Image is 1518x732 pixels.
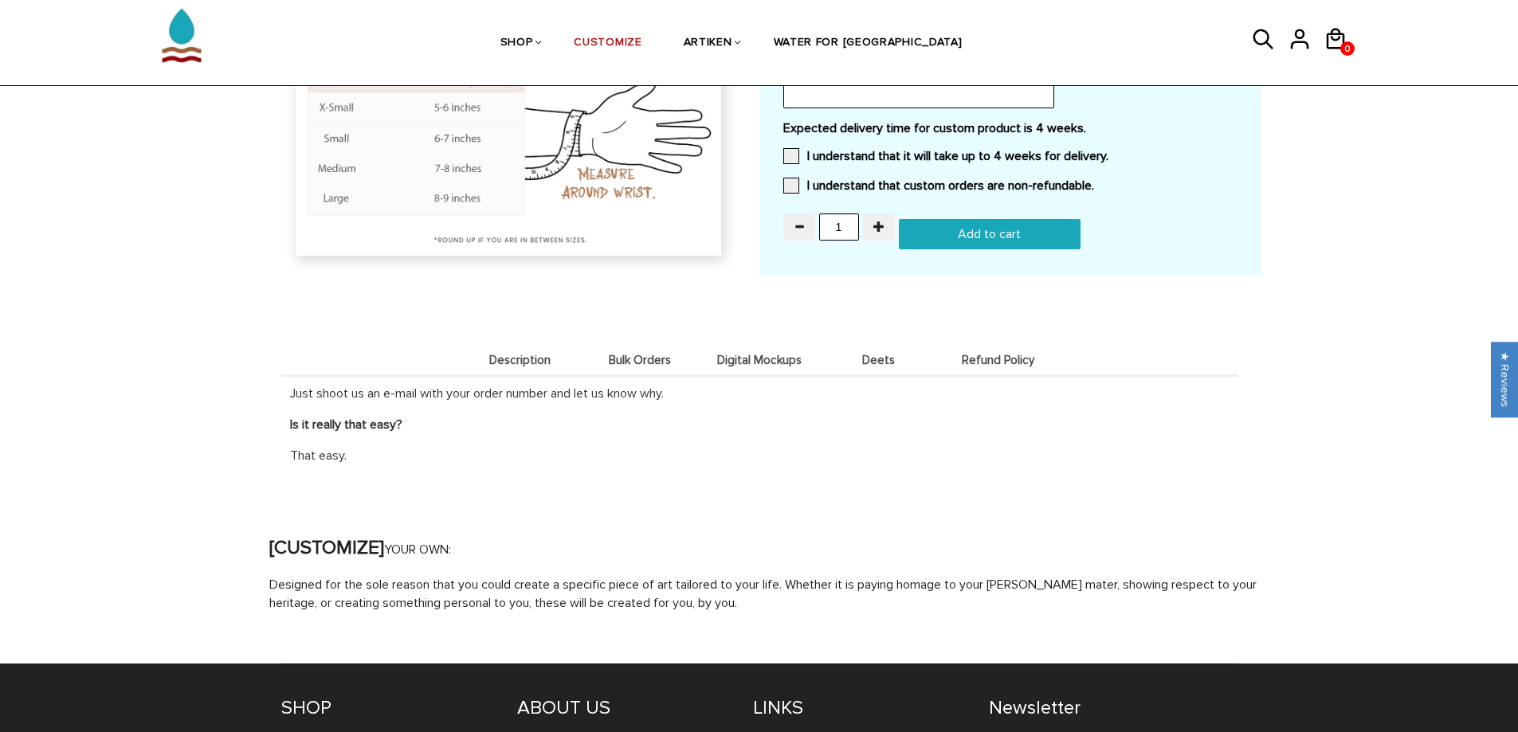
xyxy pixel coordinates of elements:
[584,354,696,367] span: Bulk Orders
[774,2,963,84] a: WATER FOR [GEOGRAPHIC_DATA]
[943,354,1054,367] span: Refund Policy
[465,354,576,367] span: Description
[290,447,1229,465] p: That easy.
[684,2,732,84] a: ARTIKEN
[517,696,729,721] h4: ABOUT US
[281,12,739,276] img: size_chart_new.png
[1340,39,1355,59] span: 0
[989,696,1208,721] h4: Newsletter
[753,696,965,721] h4: LINKS
[783,120,1238,136] label: Expected delivery time for custom product is 4 weeks.
[290,417,402,433] strong: Is it really that easy?
[269,576,1265,613] p: Designed for the sole reason that you could create a specific piece of art tailored to your life....
[384,542,451,558] span: YOUR OWN:
[899,219,1081,249] input: Add to cart
[1340,41,1355,56] a: 0
[269,536,384,559] strong: [CUSTOMIZE]
[290,385,1229,403] p: Just shoot us an e-mail with your order number and let us know why.
[823,354,935,367] span: Deets
[574,2,641,84] a: CUSTOMIZE
[704,354,815,367] span: Digital Mockups
[500,2,533,84] a: SHOP
[1491,342,1518,417] div: Click to open Judge.me floating reviews tab
[281,696,493,721] h4: SHOP
[783,148,1108,164] label: I understand that it will take up to 4 weeks for delivery.
[783,178,1094,194] label: I understand that custom orders are non-refundable.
